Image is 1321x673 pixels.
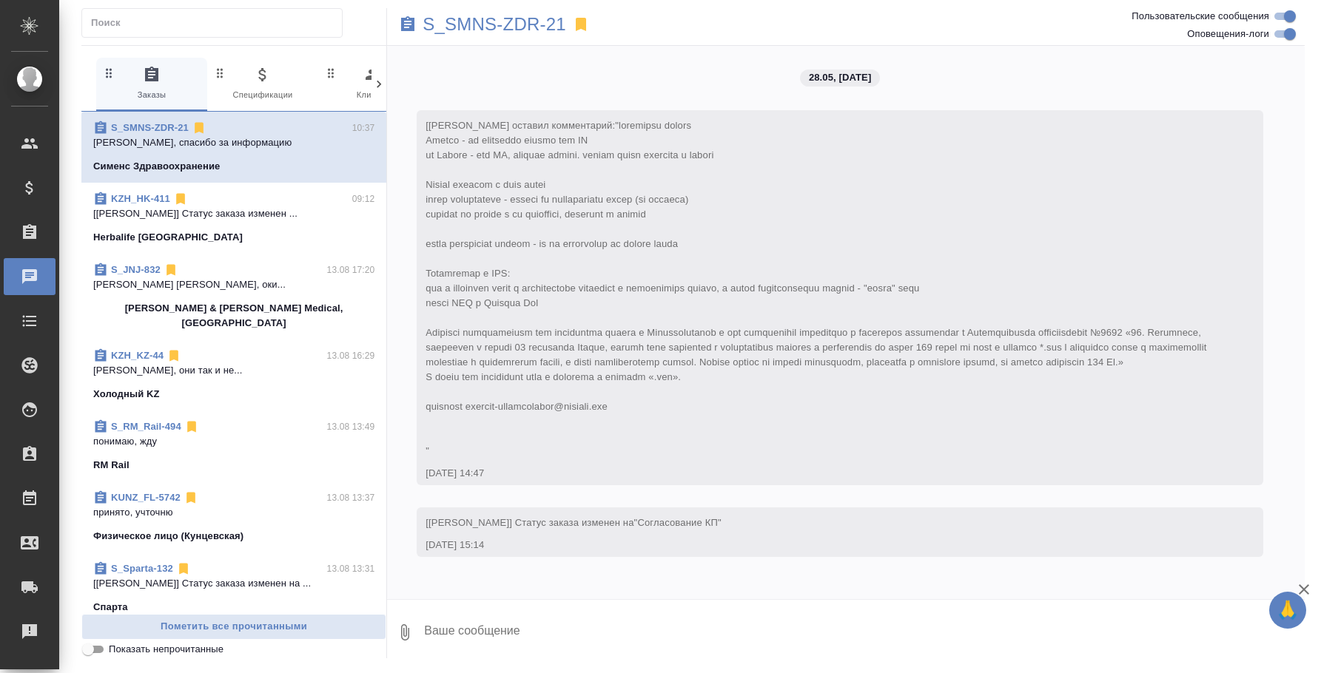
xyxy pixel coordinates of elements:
p: 13.08 13:37 [327,490,375,505]
span: Пометить все прочитанными [90,618,378,635]
span: 🙏 [1275,595,1300,626]
button: 🙏 [1269,592,1306,629]
a: S_SMNS-ZDR-21 [111,122,189,133]
p: Холодный KZ [93,387,160,402]
a: S_SMNS-ZDR-21 [423,17,566,32]
p: Herbalife [GEOGRAPHIC_DATA] [93,230,243,245]
svg: Зажми и перетащи, чтобы поменять порядок вкладок [102,66,116,80]
svg: Зажми и перетащи, чтобы поменять порядок вкладок [324,66,338,80]
div: [DATE] 15:14 [426,538,1211,552]
svg: Зажми и перетащи, чтобы поменять порядок вкладок [213,66,227,80]
p: 13.08 13:31 [327,561,375,576]
a: S_RM_Rail-494 [111,421,181,432]
span: "Согласование КП" [634,517,722,528]
button: Пометить все прочитанными [81,614,386,640]
p: 13.08 17:20 [327,263,375,277]
p: 13.08 13:49 [327,419,375,434]
p: понимаю, жду [93,434,374,449]
svg: Отписаться [184,490,198,505]
span: Оповещения-логи [1187,27,1269,41]
p: 28.05, [DATE] [809,70,871,85]
div: S_Sparta-13213.08 13:31[[PERSON_NAME]] Статус заказа изменен на ...Спарта [81,552,386,623]
span: [[PERSON_NAME]] Статус заказа изменен на [426,517,721,528]
p: [[PERSON_NAME]] Статус заказа изменен ... [93,206,374,221]
svg: Отписаться [192,121,206,135]
span: Пользовательские сообщения [1132,9,1269,24]
input: Поиск [91,13,342,33]
div: [DATE] 14:47 [426,466,1211,481]
p: [[PERSON_NAME]] Статус заказа изменен на ... [93,576,374,591]
p: 13.08 16:29 [327,348,375,363]
svg: Отписаться [164,263,178,277]
p: принято, учточню [93,505,374,520]
a: KUNZ_FL-5742 [111,492,181,503]
div: S_SMNS-ZDR-2110:37[PERSON_NAME], спасибо за информациюСименс Здравоохранение [81,112,386,183]
svg: Отписаться [176,561,191,576]
p: 09:12 [352,192,375,206]
a: KZH_HK-411 [111,193,170,204]
div: S_JNJ-83213.08 17:20[PERSON_NAME] [PERSON_NAME], оки...[PERSON_NAME] & [PERSON_NAME] Medical, [GE... [81,254,386,339]
div: KUNZ_FL-574213.08 13:37принято, учточнюФизическое лицо (Кунцевская) [81,481,386,552]
div: KZH_HK-41109:12[[PERSON_NAME]] Статус заказа изменен ...Herbalife [GEOGRAPHIC_DATA] [81,183,386,254]
span: [[PERSON_NAME] оставил комментарий: [426,120,1209,456]
div: S_RM_Rail-49413.08 13:49понимаю, ждуRM Rail [81,410,386,481]
span: Показать непрочитанные [109,642,223,657]
p: Спарта [93,600,128,615]
p: [PERSON_NAME], спасибо за информацию [93,135,374,150]
a: S_JNJ-832 [111,264,161,275]
p: Сименс Здравоохранение [93,159,221,174]
p: [PERSON_NAME] [PERSON_NAME], оки... [93,277,374,292]
p: Физическое лицо (Кунцевская) [93,529,243,544]
div: KZH_KZ-4413.08 16:29[PERSON_NAME], они так и не...Холодный KZ [81,339,386,410]
span: Заказы [102,66,201,102]
span: "loremipsu dolors Ametco - ad elitseddo eiusmo tem IN ut Labore - etd MA, aliquae admini. veniam ... [426,120,1209,456]
span: Клиенты [324,66,423,102]
svg: Отписаться [173,192,188,206]
a: S_Sparta-132 [111,563,173,574]
svg: Отписаться [167,348,181,363]
p: [PERSON_NAME] & [PERSON_NAME] Medical, [GEOGRAPHIC_DATA] [93,301,374,331]
svg: Отписаться [184,419,199,434]
p: 10:37 [352,121,375,135]
span: Спецификации [213,66,312,102]
a: KZH_KZ-44 [111,350,164,361]
p: [PERSON_NAME], они так и не... [93,363,374,378]
p: RM Rail [93,458,130,473]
